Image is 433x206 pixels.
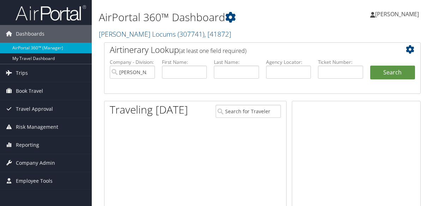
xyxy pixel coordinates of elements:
[16,100,53,118] span: Travel Approval
[16,154,55,172] span: Company Admin
[204,29,231,39] span: , [ 41872 ]
[216,105,281,118] input: Search for Traveler
[16,136,39,154] span: Reporting
[370,4,426,25] a: [PERSON_NAME]
[16,118,58,136] span: Risk Management
[318,59,363,66] label: Ticket Number:
[16,172,53,190] span: Employee Tools
[110,102,188,117] h1: Traveling [DATE]
[110,44,389,56] h2: Airtinerary Lookup
[214,59,259,66] label: Last Name:
[16,25,44,43] span: Dashboards
[16,64,28,82] span: Trips
[110,59,155,66] label: Company - Division:
[266,59,311,66] label: Agency Locator:
[370,66,415,80] button: Search
[16,82,43,100] span: Book Travel
[178,29,204,39] span: ( 307741 )
[162,59,207,66] label: First Name:
[99,10,317,25] h1: AirPortal 360™ Dashboard
[99,29,231,39] a: [PERSON_NAME] Locums
[16,5,86,21] img: airportal-logo.png
[179,47,246,55] span: (at least one field required)
[375,10,419,18] span: [PERSON_NAME]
